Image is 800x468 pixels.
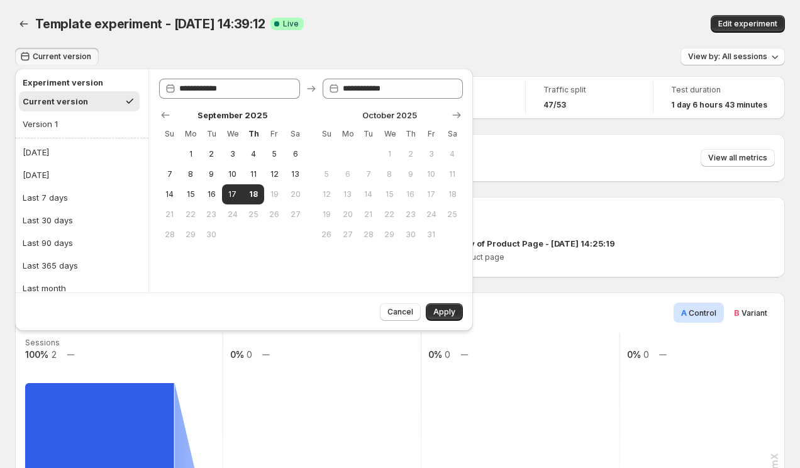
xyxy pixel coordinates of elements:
[35,16,265,31] span: Template experiment - [DATE] 14:39:12
[321,129,332,139] span: Su
[19,233,145,253] button: Last 90 days
[180,124,201,144] th: Monday
[342,129,353,139] span: Mo
[426,209,436,220] span: 24
[19,210,145,230] button: Last 30 days
[164,129,175,139] span: Su
[387,307,413,317] span: Cancel
[180,204,201,225] button: Monday September 22 2025
[201,225,222,245] button: Tuesday September 30 2025
[19,114,140,134] button: Version 1
[206,189,217,199] span: 16
[185,209,196,220] span: 22
[157,106,174,124] button: Show previous month, August 2025
[290,189,301,199] span: 20
[243,204,264,225] button: Thursday September 25 2025
[442,124,463,144] th: Saturday
[363,209,374,220] span: 21
[19,255,145,276] button: Last 365 days
[363,230,374,240] span: 28
[405,189,416,199] span: 16
[447,169,458,179] span: 11
[447,209,458,220] span: 25
[671,100,767,110] span: 1 day 6 hours 43 minutes
[421,184,442,204] button: Friday October 17 2025
[405,149,416,159] span: 2
[180,144,201,164] button: Monday September 1 2025
[222,124,243,144] th: Wednesday
[222,164,243,184] button: Wednesday September 10 2025
[290,169,301,179] span: 13
[734,308,740,318] span: B
[384,230,395,240] span: 29
[285,204,306,225] button: Saturday September 27 2025
[264,124,285,144] th: Friday
[400,225,421,245] button: Thursday October 30 2025
[290,129,301,139] span: Sa
[421,124,442,144] th: Friday
[405,169,416,179] span: 9
[342,189,353,199] span: 13
[264,204,285,225] button: Friday September 26 2025
[285,124,306,144] th: Saturday
[25,349,48,360] text: 100%
[201,204,222,225] button: Tuesday September 23 2025
[269,129,280,139] span: Fr
[206,230,217,240] span: 30
[25,338,60,347] text: Sessions
[230,349,244,360] text: 0%
[718,19,777,29] span: Edit experiment
[23,118,58,130] div: Version 1
[543,100,566,110] span: 47/53
[442,204,463,225] button: Saturday October 25 2025
[243,124,264,144] th: Thursday
[23,191,68,204] div: Last 7 days
[19,142,145,162] button: [DATE]
[227,149,238,159] span: 3
[227,209,238,220] span: 24
[543,85,635,95] span: Traffic split
[283,19,299,29] span: Live
[201,164,222,184] button: Tuesday September 9 2025
[269,149,280,159] span: 5
[337,164,358,184] button: Monday October 6 2025
[742,308,767,318] span: Variant
[23,259,78,272] div: Last 365 days
[342,230,353,240] span: 27
[180,225,201,245] button: Monday September 29 2025
[426,149,436,159] span: 3
[243,164,264,184] button: Thursday September 11 2025
[222,144,243,164] button: Wednesday September 3 2025
[201,144,222,164] button: Tuesday September 2 2025
[206,129,217,139] span: Tu
[243,144,264,164] button: Thursday September 4 2025
[426,129,436,139] span: Fr
[15,15,33,33] button: Back
[269,209,280,220] span: 26
[19,187,145,208] button: Last 7 days
[316,124,337,144] th: Sunday
[185,169,196,179] span: 8
[689,308,716,318] span: Control
[185,230,196,240] span: 29
[23,169,49,181] div: [DATE]
[201,124,222,144] th: Tuesday
[227,189,238,199] span: 17
[384,149,395,159] span: 1
[426,303,463,321] button: Apply
[442,164,463,184] button: Saturday October 11 2025
[400,204,421,225] button: Thursday October 23 2025
[285,184,306,204] button: Saturday September 20 2025
[285,164,306,184] button: Saturday September 13 2025
[15,48,99,65] button: Current version
[159,184,180,204] button: Sunday September 14 2025
[206,169,217,179] span: 9
[421,204,442,225] button: Friday October 24 2025
[33,52,91,62] span: Current version
[400,144,421,164] button: Thursday October 2 2025
[421,164,442,184] button: Friday October 10 2025
[681,308,687,318] span: A
[222,204,243,225] button: Wednesday September 24 2025
[358,124,379,144] th: Tuesday
[379,204,400,225] button: Wednesday October 22 2025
